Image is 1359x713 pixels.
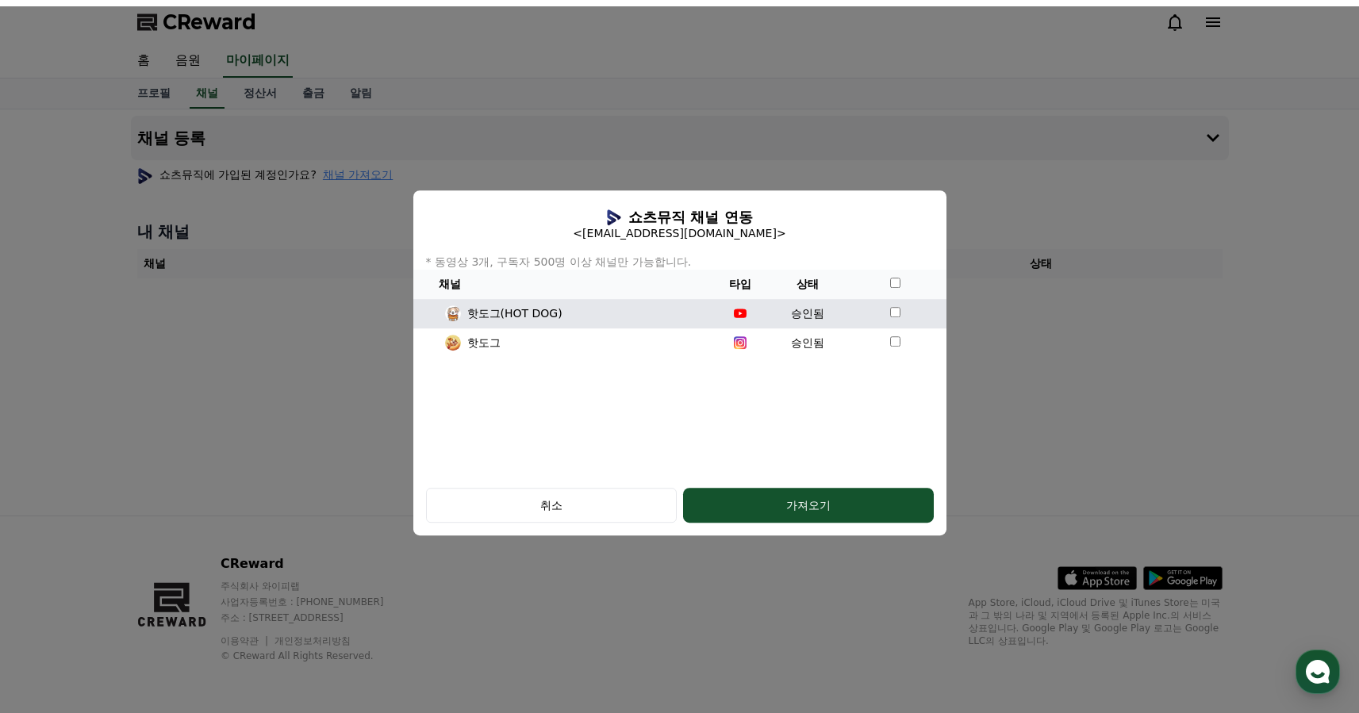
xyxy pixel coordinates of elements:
[770,270,846,299] th: 상태
[715,497,902,513] div: 가져오기
[467,305,562,322] p: 핫도그(HOT DOG)
[770,328,846,358] td: 승인됨
[413,190,946,536] div: modal
[467,335,501,351] p: 핫도그
[413,270,712,299] th: 채널
[445,335,461,351] img: profile
[560,225,798,241] p: <[EMAIL_ADDRESS][DOMAIN_NAME]>
[606,209,622,225] img: profile
[205,503,305,542] a: 설정
[683,488,934,523] button: 가져오기
[50,527,60,539] span: 홈
[628,209,753,225] h5: 쇼츠뮤직 채널 연동
[712,270,770,299] th: 타입
[770,299,846,328] td: 승인됨
[426,488,677,523] button: 취소
[145,527,164,540] span: 대화
[5,503,105,542] a: 홈
[105,503,205,542] a: 대화
[449,497,654,513] div: 취소
[413,254,946,270] p: * 동영상 3개, 구독자 500명 이상 채널만 가능합니다.
[245,527,264,539] span: 설정
[445,305,461,321] img: profile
